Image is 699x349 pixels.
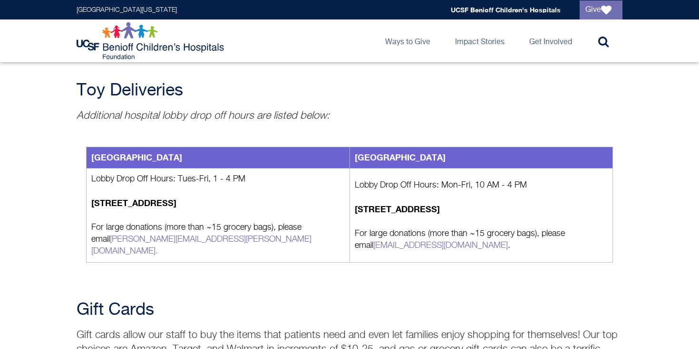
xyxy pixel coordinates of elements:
p: For large donations (more than ~15 grocery bags), please email [91,222,345,257]
h2: Toy Deliveries [77,81,622,100]
a: Give [580,0,622,19]
a: Get Involved [522,19,580,62]
strong: [GEOGRAPHIC_DATA] [355,152,446,162]
p: For large donations (more than ~15 grocery bags), please email . [355,228,608,252]
p: Lobby Drop Off Hours: Tues-Fri, 1 - 4 PM [91,173,345,185]
a: [PERSON_NAME][EMAIL_ADDRESS][PERSON_NAME][DOMAIN_NAME]. [91,235,311,255]
a: Ways to Give [378,19,438,62]
a: [GEOGRAPHIC_DATA][US_STATE] [77,7,177,13]
a: [EMAIL_ADDRESS][DOMAIN_NAME] [373,241,508,250]
img: Logo for UCSF Benioff Children's Hospitals Foundation [77,22,226,60]
h2: Gift Cards [77,301,622,320]
strong: [STREET_ADDRESS] [355,204,440,214]
em: Additional hospital lobby drop off hours are listed below: [77,111,330,121]
strong: [GEOGRAPHIC_DATA] [91,152,182,162]
strong: [STREET_ADDRESS] [91,198,176,208]
a: Impact Stories [447,19,512,62]
a: UCSF Benioff Children's Hospitals [451,6,561,14]
p: Lobby Drop Off Hours: Mon-Fri, 10 AM - 4 PM [355,179,608,191]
